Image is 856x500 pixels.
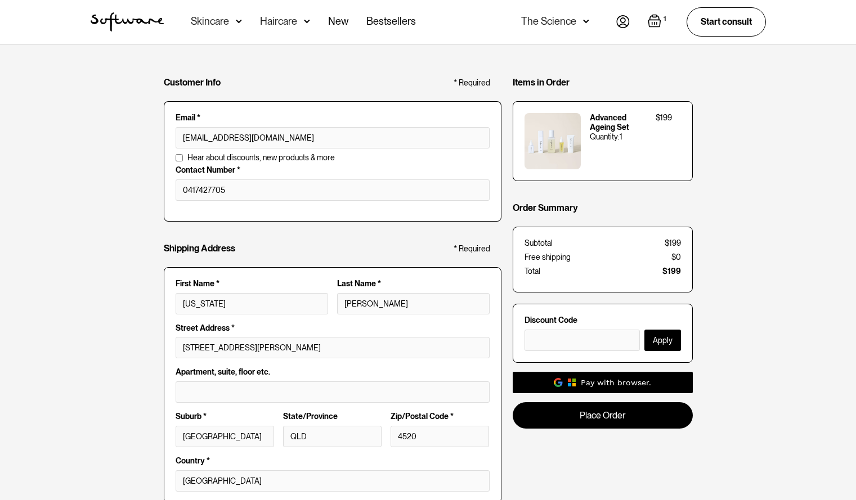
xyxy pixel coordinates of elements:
[176,165,490,175] label: Contact Number *
[665,238,681,248] div: $199
[176,323,490,333] label: Street Address *
[687,7,766,36] a: Start consult
[620,132,622,142] div: 1
[661,14,669,24] div: 1
[337,279,490,289] label: Last Name *
[391,412,489,421] label: Zip/Postal Code *
[590,132,620,142] div: Quantity:
[513,402,693,429] a: Place Order
[164,77,221,88] h4: Customer Info
[176,154,183,161] input: Hear about discounts, new products & more
[191,16,229,27] div: Skincare
[176,412,274,421] label: Suburb *
[176,337,490,358] input: Enter a location
[260,16,297,27] div: Haircare
[590,113,647,132] div: Advanced Ageing Set
[176,279,328,289] label: First Name *
[648,14,669,30] a: Open cart containing 1 items
[581,377,651,388] div: Pay with browser.
[454,244,490,254] div: * Required
[525,238,553,248] div: Subtotal
[304,16,310,27] img: arrow down
[671,253,681,262] div: $0
[513,372,693,393] a: Pay with browser.
[176,113,490,123] label: Email *
[513,77,570,88] h4: Items in Order
[91,12,164,31] a: home
[187,153,335,163] span: Hear about discounts, new products & more
[644,330,681,351] button: Apply Discount
[662,267,681,276] div: $199
[91,12,164,31] img: Software Logo
[525,267,540,276] div: Total
[521,16,576,27] div: The Science
[236,16,242,27] img: arrow down
[454,78,490,88] div: * Required
[176,367,490,377] label: Apartment, suite, floor etc.
[583,16,589,27] img: arrow down
[513,202,578,213] h4: Order Summary
[283,412,382,421] label: State/Province
[656,113,672,123] div: $199
[176,456,490,466] label: Country *
[525,316,681,325] label: Discount Code
[525,253,571,262] div: Free shipping
[164,243,235,254] h4: Shipping Address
